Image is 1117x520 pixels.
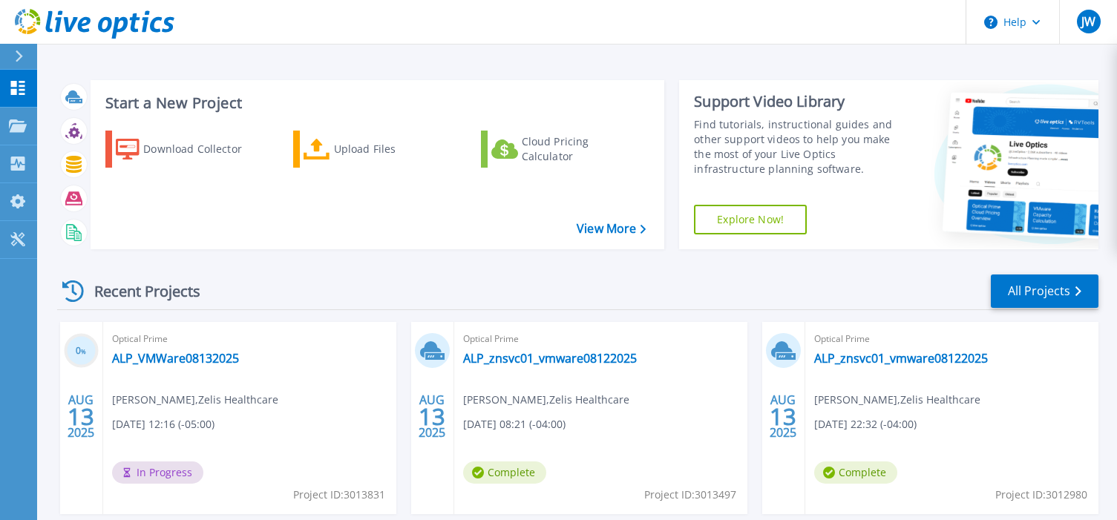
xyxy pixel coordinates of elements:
[522,134,641,164] div: Cloud Pricing Calculator
[814,416,917,432] span: [DATE] 22:32 (-04:00)
[57,273,220,309] div: Recent Projects
[577,222,646,236] a: View More
[814,392,980,408] span: [PERSON_NAME] , Zelis Healthcare
[694,205,807,234] a: Explore Now!
[463,392,629,408] span: [PERSON_NAME] , Zelis Healthcare
[694,92,904,111] div: Support Video Library
[112,416,214,432] span: [DATE] 12:16 (-05:00)
[694,117,904,177] div: Find tutorials, instructional guides and other support videos to help you make the most of your L...
[418,389,446,444] div: AUG 2025
[769,389,797,444] div: AUG 2025
[481,131,646,168] a: Cloud Pricing Calculator
[644,487,736,503] span: Project ID: 3013497
[1081,16,1095,27] span: JW
[81,347,86,355] span: %
[112,351,239,366] a: ALP_VMWare08132025
[293,487,385,503] span: Project ID: 3013831
[463,351,637,366] a: ALP_znsvc01_vmware08122025
[112,461,203,484] span: In Progress
[64,343,99,360] h3: 0
[334,134,453,164] div: Upload Files
[105,95,645,111] h3: Start a New Project
[463,461,546,484] span: Complete
[814,351,988,366] a: ALP_znsvc01_vmware08122025
[67,389,95,444] div: AUG 2025
[143,134,262,164] div: Download Collector
[112,331,387,347] span: Optical Prime
[463,331,738,347] span: Optical Prime
[814,331,1090,347] span: Optical Prime
[105,131,271,168] a: Download Collector
[770,410,796,423] span: 13
[112,392,278,408] span: [PERSON_NAME] , Zelis Healthcare
[68,410,94,423] span: 13
[419,410,445,423] span: 13
[293,131,459,168] a: Upload Files
[991,274,1098,308] a: All Projects
[814,461,897,484] span: Complete
[995,487,1087,503] span: Project ID: 3012980
[463,416,566,432] span: [DATE] 08:21 (-04:00)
